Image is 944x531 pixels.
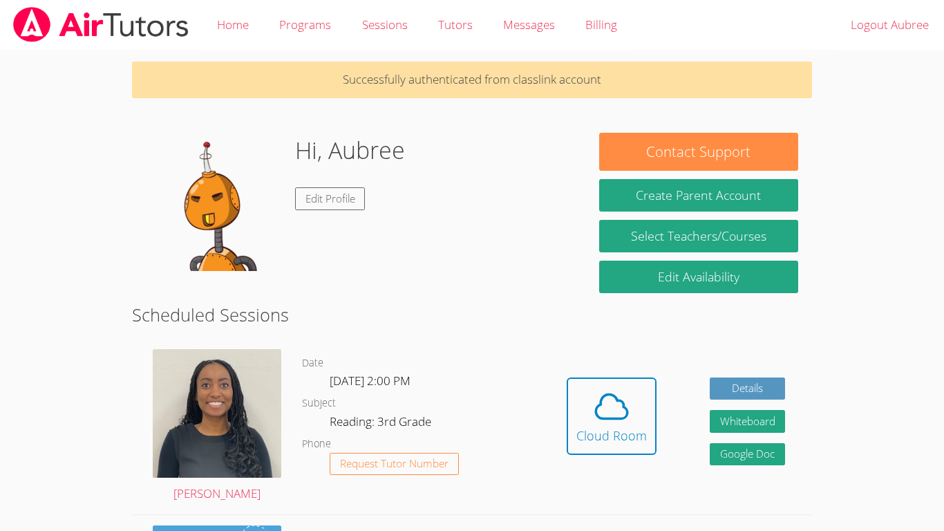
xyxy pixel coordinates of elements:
[12,7,190,42] img: airtutors_banner-c4298cdbf04f3fff15de1276eac7730deb9818008684d7c2e4769d2f7ddbe033.png
[153,349,281,478] img: avatar.png
[295,133,405,168] h1: Hi, Aubree
[599,261,798,293] a: Edit Availability
[599,133,798,171] button: Contact Support
[330,373,410,389] span: [DATE] 2:00 PM
[302,395,336,412] dt: Subject
[710,410,786,433] button: Whiteboard
[599,179,798,212] button: Create Parent Account
[330,412,434,436] dd: Reading: 3rd Grade
[330,453,459,476] button: Request Tutor Number
[567,378,657,455] button: Cloud Room
[295,187,366,210] a: Edit Profile
[340,458,449,469] span: Request Tutor Number
[710,378,786,400] a: Details
[132,301,812,328] h2: Scheduled Sessions
[302,436,331,453] dt: Phone
[153,349,281,504] a: [PERSON_NAME]
[599,220,798,252] a: Select Teachers/Courses
[302,355,323,372] dt: Date
[132,62,812,98] p: Successfully authenticated from classlink account
[146,133,284,271] img: default.png
[576,426,647,445] div: Cloud Room
[503,17,555,32] span: Messages
[710,443,786,466] a: Google Doc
